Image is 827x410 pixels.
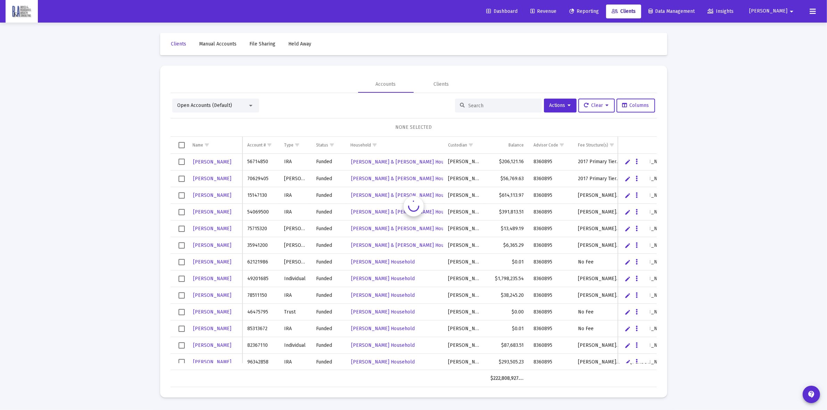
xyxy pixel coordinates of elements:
span: Columns [622,102,649,108]
a: [PERSON_NAME] Household [350,274,415,284]
td: Column Fee Structure(s) [573,137,626,153]
a: [PERSON_NAME] [193,240,232,250]
a: [PERSON_NAME] & [PERSON_NAME] Household [350,240,460,250]
td: [PERSON_NAME] [443,287,486,304]
div: Account # [247,142,266,148]
a: Edit [625,326,631,332]
a: Edit [625,309,631,315]
div: Select row [179,242,185,249]
span: [PERSON_NAME] & [PERSON_NAME] Household [351,242,459,248]
td: 46475795 [242,304,279,320]
td: IRA [279,187,311,204]
span: [PERSON_NAME] & [PERSON_NAME] Household [351,176,459,182]
span: Show filter options for column 'Household' [372,142,377,148]
a: Edit [625,292,631,299]
div: Select row [179,159,185,165]
td: $293,505.23 [486,354,529,370]
td: [PERSON_NAME] Legacy [573,270,626,287]
span: [PERSON_NAME] [193,359,232,365]
a: Revenue [525,5,562,18]
div: Select row [179,276,185,282]
td: $614,113.97 [486,187,529,204]
a: [PERSON_NAME] [193,274,232,284]
span: Show filter options for column 'Type' [295,142,300,148]
div: Funded [316,342,341,349]
span: Held Away [289,41,312,47]
input: Search [469,103,537,109]
td: 35941200 [242,237,279,254]
a: [PERSON_NAME] [193,290,232,300]
div: Fee Structure(s) [578,142,608,148]
td: 8360895 [529,237,573,254]
div: Select row [179,359,185,365]
td: 8360895 [529,287,573,304]
a: [PERSON_NAME] [193,174,232,184]
td: 49201685 [242,270,279,287]
a: [PERSON_NAME] & [PERSON_NAME] Household [350,224,460,234]
a: Reporting [564,5,604,18]
span: [PERSON_NAME] Household [351,309,415,315]
td: Column Balance [486,137,529,153]
td: [PERSON_NAME] [443,204,486,220]
td: [PERSON_NAME] [443,320,486,337]
span: [PERSON_NAME] Household [351,359,415,365]
a: Clients [166,37,192,51]
td: Column Type [279,137,311,153]
td: IRA [279,320,311,337]
a: [PERSON_NAME] [193,157,232,167]
td: Column Advisor Code [529,137,573,153]
div: Funded [316,275,341,282]
td: [PERSON_NAME] [279,220,311,237]
a: [PERSON_NAME] Household [350,340,415,350]
td: 8360895 [529,187,573,204]
span: Show filter options for column 'Fee Structure(s)' [609,142,614,148]
td: No Fee [573,304,626,320]
span: [PERSON_NAME] [193,342,232,348]
td: 8360895 [529,154,573,170]
div: Select all [179,142,185,148]
span: [PERSON_NAME] [193,209,232,215]
td: 62121986 [242,254,279,270]
td: 8360895 [529,220,573,237]
td: 8360895 [529,304,573,320]
a: Edit [625,176,631,182]
div: Select row [179,226,185,232]
td: 15147130 [242,187,279,204]
td: 85313672 [242,320,279,337]
td: [PERSON_NAME] [443,354,486,370]
td: [PERSON_NAME] Legacy [573,220,626,237]
a: [PERSON_NAME] [193,307,232,317]
div: Funded [316,158,341,165]
span: Show filter options for column 'Name' [205,142,210,148]
a: [PERSON_NAME] [193,324,232,334]
div: Funded [316,292,341,299]
td: 8360895 [529,204,573,220]
td: [PERSON_NAME] [443,220,486,237]
span: [PERSON_NAME] Household [351,342,415,348]
div: Funded [316,359,341,366]
td: 2017 Primary Tiered [573,170,626,187]
span: [PERSON_NAME] [193,176,232,182]
a: Edit [625,192,631,199]
td: $13,489.19 [486,220,529,237]
div: Custodian [448,142,467,148]
a: [PERSON_NAME] [193,357,232,367]
td: $1,798,235.54 [486,270,529,287]
div: Select row [179,176,185,182]
td: IRA [279,354,311,370]
span: [PERSON_NAME] & [PERSON_NAME] Household [351,159,459,165]
span: [PERSON_NAME] [193,159,232,165]
div: Select row [179,326,185,332]
a: Insights [702,5,739,18]
td: 8360895 [529,354,573,370]
img: Dashboard [11,5,33,18]
td: Trust [279,304,311,320]
td: 8360895 [529,270,573,287]
div: Funded [316,325,341,332]
div: Accounts [376,81,396,88]
td: [PERSON_NAME] [443,254,486,270]
span: Show filter options for column 'Custodian' [468,142,473,148]
a: [PERSON_NAME] [193,340,232,350]
a: Manual Accounts [194,37,242,51]
span: Dashboard [486,8,518,14]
